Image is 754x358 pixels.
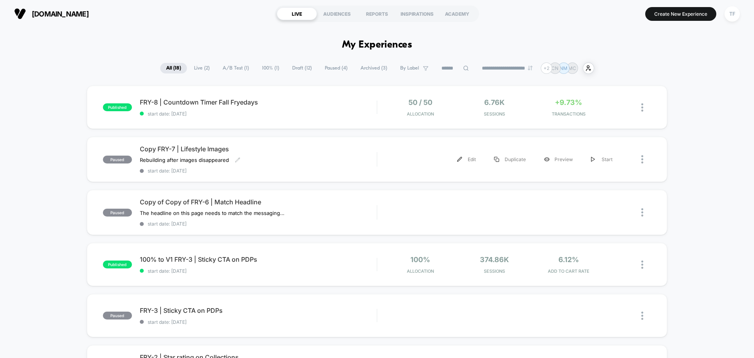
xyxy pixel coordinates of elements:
[485,151,535,168] div: Duplicate
[32,10,89,18] span: [DOMAIN_NAME]
[582,151,622,168] div: Start
[541,62,552,74] div: + 2
[494,157,499,162] img: menu
[560,65,567,71] p: NM
[457,157,462,162] img: menu
[722,6,742,22] button: TF
[140,157,229,163] span: Rebuilding after images disappeared
[103,209,132,217] span: paused
[407,268,434,274] span: Allocation
[410,255,430,264] span: 100%
[437,7,477,20] div: ACADEMY
[103,261,132,268] span: published
[160,63,187,73] span: All ( 18 )
[140,268,377,274] span: start date: [DATE]
[12,7,91,20] button: [DOMAIN_NAME]
[188,63,216,73] span: Live ( 2 )
[555,98,582,106] span: +9.73%
[103,156,132,163] span: paused
[103,312,132,319] span: paused
[641,155,643,163] img: close
[256,63,285,73] span: 100% ( 1 )
[568,65,576,71] p: MC
[277,7,317,20] div: LIVE
[480,255,509,264] span: 374.86k
[641,261,643,269] img: close
[448,151,485,168] div: Edit
[286,63,318,73] span: Draft ( 12 )
[533,111,604,117] span: TRANSACTIONS
[342,39,412,51] h1: My Experiences
[558,255,579,264] span: 6.12%
[408,98,432,106] span: 50 / 50
[140,210,285,216] span: The headline on this page needs to match the messaging on the previous page
[140,168,377,174] span: start date: [DATE]
[397,7,437,20] div: INSPIRATIONS
[591,157,595,162] img: menu
[400,65,419,71] span: By Label
[355,63,393,73] span: Archived ( 3 )
[459,268,530,274] span: Sessions
[641,103,643,112] img: close
[551,65,558,71] p: CN
[641,312,643,320] img: close
[140,221,377,227] span: start date: [DATE]
[14,8,26,20] img: Visually logo
[140,98,377,106] span: FRY-8 | Countdown Timer Fall Fryedays
[217,63,255,73] span: A/B Test ( 1 )
[535,151,582,168] div: Preview
[319,63,353,73] span: Paused ( 4 )
[484,98,505,106] span: 6.76k
[357,7,397,20] div: REPORTS
[317,7,357,20] div: AUDIENCES
[725,6,740,22] div: TF
[528,66,533,70] img: end
[140,255,377,263] span: 100% to V1 FRY-3 | Sticky CTA on PDPs
[459,111,530,117] span: Sessions
[140,198,377,206] span: Copy of Copy of FRY-6 | Match Headline
[533,268,604,274] span: ADD TO CART RATE
[140,145,377,153] span: Copy FRY-7 | Lifestyle Images
[140,111,377,117] span: start date: [DATE]
[641,208,643,217] img: close
[140,307,377,314] span: FRY-3 | Sticky CTA on PDPs
[645,7,716,21] button: Create New Experience
[407,111,434,117] span: Allocation
[103,103,132,111] span: published
[140,319,377,325] span: start date: [DATE]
